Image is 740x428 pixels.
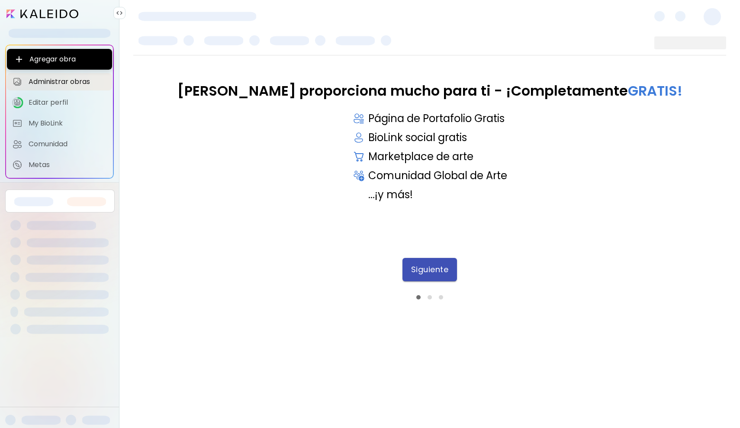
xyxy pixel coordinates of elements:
img: Metas icon [12,160,23,170]
img: collapse [116,10,123,16]
div: BioLink social gratis [353,132,507,144]
img: icon [353,170,365,182]
span: Agregar obra [14,54,105,64]
span: My BioLink [29,119,107,128]
a: completeMetas iconMetas [7,156,112,174]
img: icon [353,113,365,125]
img: Comunidad icon [12,139,23,149]
span: Editar perfil [29,98,107,107]
div: Página de Portafolio Gratis [353,113,507,125]
button: Siguiente [402,258,457,281]
img: icon [353,151,365,163]
span: Siguiente [411,265,449,274]
span: Comunidad [29,140,107,148]
div: [PERSON_NAME] proporciona mucho para ti - ¡Completamente [177,83,682,99]
img: icon [353,132,365,144]
a: Comunidad iconComunidad [7,135,112,153]
a: iconcompleteEditar perfil [7,94,112,111]
a: Administrar obras iconAdministrar obras [7,73,112,90]
button: Agregar obra [7,49,112,70]
span: Administrar obras [29,77,107,86]
div: ...¡y más! [353,189,507,201]
div: Marketplace de arte [353,151,507,163]
img: Administrar obras icon [12,77,23,87]
span: Metas [29,161,107,169]
img: My BioLink icon [12,118,23,129]
span: GRATIS! [628,81,682,100]
a: completeMy BioLink iconMy BioLink [7,115,112,132]
div: Comunidad Global de Arte [353,170,507,182]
